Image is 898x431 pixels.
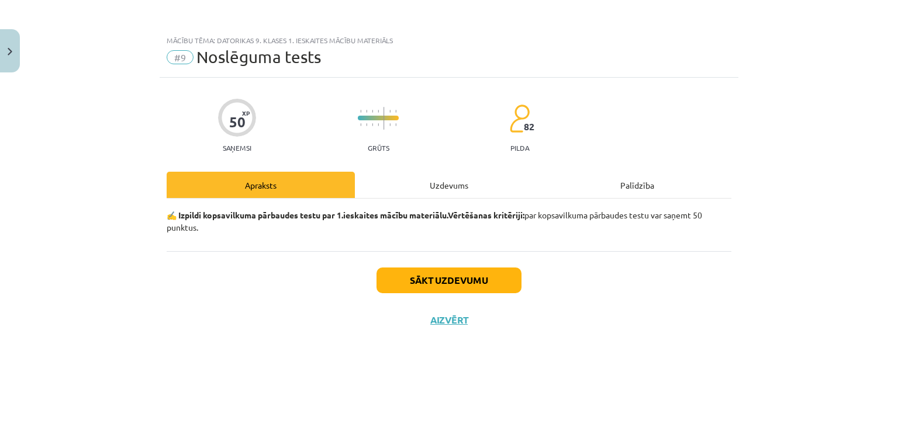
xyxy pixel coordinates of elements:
p: Saņemsi [218,144,256,152]
b: ✍️ Izpildi kopsavilkuma pārbaudes testu par 1.ieskaites mācību materiālu. [167,210,448,220]
div: Mācību tēma: Datorikas 9. klases 1. ieskaites mācību materiāls [167,36,731,44]
button: Aizvērt [427,314,471,326]
img: icon-short-line-57e1e144782c952c97e751825c79c345078a6d821885a25fce030b3d8c18986b.svg [366,123,367,126]
p: Grūts [368,144,389,152]
div: Palīdzība [543,172,731,198]
img: icon-short-line-57e1e144782c952c97e751825c79c345078a6d821885a25fce030b3d8c18986b.svg [360,110,361,113]
span: XP [242,110,250,116]
img: icon-short-line-57e1e144782c952c97e751825c79c345078a6d821885a25fce030b3d8c18986b.svg [360,123,361,126]
img: icon-short-line-57e1e144782c952c97e751825c79c345078a6d821885a25fce030b3d8c18986b.svg [389,123,391,126]
img: icon-short-line-57e1e144782c952c97e751825c79c345078a6d821885a25fce030b3d8c18986b.svg [395,110,396,113]
strong: Vērtēšanas kritēriji: [448,210,524,220]
img: icon-short-line-57e1e144782c952c97e751825c79c345078a6d821885a25fce030b3d8c18986b.svg [366,110,367,113]
span: Noslēguma tests [196,47,321,67]
div: 50 [229,114,246,130]
img: icon-close-lesson-0947bae3869378f0d4975bcd49f059093ad1ed9edebbc8119c70593378902aed.svg [8,48,12,55]
img: icon-short-line-57e1e144782c952c97e751825c79c345078a6d821885a25fce030b3d8c18986b.svg [372,110,373,113]
img: icon-short-line-57e1e144782c952c97e751825c79c345078a6d821885a25fce030b3d8c18986b.svg [372,123,373,126]
img: icon-short-line-57e1e144782c952c97e751825c79c345078a6d821885a25fce030b3d8c18986b.svg [395,123,396,126]
div: Apraksts [167,172,355,198]
button: Sākt uzdevumu [377,267,521,293]
span: #9 [167,50,194,64]
img: icon-long-line-d9ea69661e0d244f92f715978eff75569469978d946b2353a9bb055b3ed8787d.svg [384,107,385,130]
img: icon-short-line-57e1e144782c952c97e751825c79c345078a6d821885a25fce030b3d8c18986b.svg [378,123,379,126]
p: pilda [510,144,529,152]
p: par kopsavilkuma pārbaudes testu var saņemt 50 punktus. [167,209,731,234]
div: Uzdevums [355,172,543,198]
img: students-c634bb4e5e11cddfef0936a35e636f08e4e9abd3cc4e673bd6f9a4125e45ecb1.svg [509,104,530,133]
span: 82 [524,121,534,132]
img: icon-short-line-57e1e144782c952c97e751825c79c345078a6d821885a25fce030b3d8c18986b.svg [389,110,391,113]
img: icon-short-line-57e1e144782c952c97e751825c79c345078a6d821885a25fce030b3d8c18986b.svg [378,110,379,113]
